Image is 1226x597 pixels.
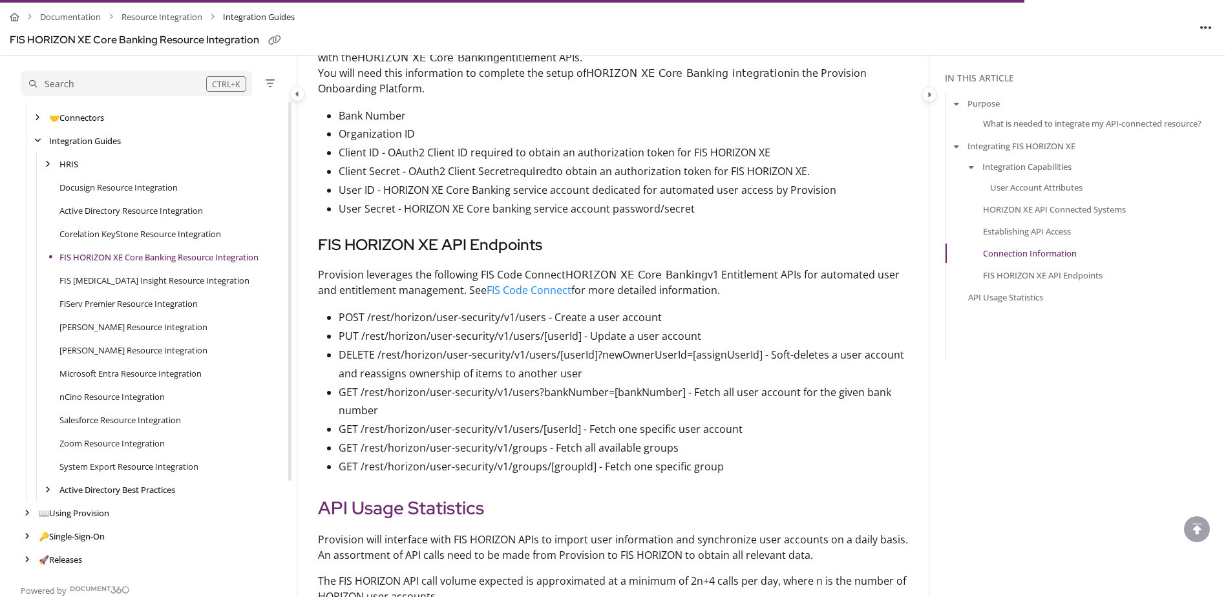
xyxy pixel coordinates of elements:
a: Docusign Resource Integration [59,181,178,194]
a: Integration Guides [49,134,121,147]
p: FIS Code Connect and your FIS representative(s) will provide the following connection information... [318,34,908,96]
div: arrow [41,484,54,496]
div: arrow [21,507,34,519]
a: FiServ Premier Resource Integration [59,297,198,310]
a: Using Provision [39,507,109,519]
button: Copy link of [264,30,285,51]
a: FIS HORIZON XE API Endpoints [983,269,1103,282]
span: 📖 [39,507,49,519]
span: Powered by [21,584,67,597]
p: Provision will interface with FIS HORIZON APIs to import user information and synchronize user ac... [318,532,908,563]
p: GET /rest/horizon/user-security/v1/groups/[groupId] - Fetch one specific group [339,457,908,476]
p: PUT /rest/horizon/user-security/v1/users/[userId] - Update a user account [339,327,908,346]
span: required [509,165,553,177]
div: CTRL+K [206,76,246,92]
p: GET /rest/horizon/user-security/v1/users/[userId] - Fetch one specific user account [339,420,908,439]
div: arrow [31,112,44,124]
p: Bank Number [339,107,908,125]
div: arrow [31,135,44,147]
p: User ID - HORIZON XE Core Banking service account dedicated for automated user access by Provision [339,181,908,200]
a: Jack Henry Symitar Resource Integration [59,344,207,357]
button: arrow [951,139,962,153]
a: FIS IBS Insight Resource Integration [59,274,249,287]
button: Article more options [1196,17,1216,37]
div: In this article [945,71,1221,85]
div: Search [45,77,74,91]
a: Releases [39,553,82,566]
span: 🔑 [39,530,49,542]
div: arrow [41,158,54,171]
div: FIS HORIZON XE Core Banking Resource Integration [10,31,259,50]
span: Integration Guides [223,8,295,26]
p: Organization ID [339,125,908,143]
p: Provision leverages the following FIS Code Connect v1 Entitlement APIs for automated user and ent... [318,267,908,298]
div: scroll to top [1184,516,1210,542]
a: HRIS [59,158,78,171]
a: Salesforce Resource Integration [59,414,181,426]
a: FIS Code Connect [487,283,571,297]
a: Powered by Document360 - opens in a new tab [21,581,130,597]
a: Corelation KeyStone Resource Integration [59,227,221,240]
a: API Usage Statistics [968,291,1043,304]
button: Category toggle [922,87,937,102]
span: 🚀 [39,554,49,565]
a: Establishing API Access [983,225,1071,238]
a: System Export Resource Integration [59,460,198,473]
h3: FIS HORIZON XE API Endpoints [318,233,908,257]
a: Resource Integration [122,8,202,26]
span: HORIZON XE Core Banking integration [586,67,790,79]
a: Documentation [40,8,101,26]
a: Jack Henry SilverLake Resource Integration [59,320,207,333]
a: nCino Resource Integration [59,390,165,403]
a: Microsoft Entra Resource Integration [59,367,202,380]
p: DELETE /rest/horizon/user-security/v1/users/[userId]?newOwnerUserId=[assignUserId] - Soft-deletes... [339,346,908,383]
a: Integrating FIS HORIZON XE [967,140,1075,152]
a: Active Directory Best Practices [59,483,175,496]
a: Connectors [49,111,104,124]
a: Zoom Resource Integration [59,437,165,450]
a: Purpose [967,97,1000,110]
a: Single-Sign-On [39,530,105,543]
a: FIS HORIZON XE Core Banking Resource Integration [59,251,259,264]
p: GET /rest/horizon/user-security/v1/groups - Fetch all available groups [339,439,908,457]
span: HORIZON XE Core Banking [565,269,708,280]
div: arrow [21,554,34,566]
button: Filter [262,76,278,91]
a: What is needed to integrate my API-connected resource? [983,117,1201,130]
p: Client ID - OAuth2 Client ID required to obtain an authorization token for FIS HORIZON XE [339,143,908,162]
a: Home [10,8,19,26]
button: arrow [951,96,962,110]
a: HORIZON XE API Connected Systems [983,202,1126,215]
button: arrow [966,160,977,174]
p: Client Secret - OAuth2 Client Secret to obtain an authorization token for FIS HORIZON XE. [339,162,908,181]
img: Document360 [70,586,130,594]
a: Integration Capabilities [982,160,1072,173]
a: Connection Information [983,247,1077,260]
button: Category toggle [290,86,305,101]
p: POST /rest/horizon/user-security/v1/users - Create a user account [339,308,908,327]
span: HORIZON XE Core Banking [357,52,500,63]
span: 🤝 [49,112,59,123]
a: User Account Attributes [990,180,1083,193]
a: Active Directory Resource Integration [59,204,203,217]
div: arrow [21,530,34,543]
button: Search [21,70,252,96]
p: User Secret - HORIZON XE Core banking service account password/secret [339,200,908,218]
p: GET /rest/horizon/user-security/v1/users?bankNumber=[bankNumber] - Fetch all user account for the... [339,383,908,421]
h2: API Usage Statistics [318,494,908,521]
